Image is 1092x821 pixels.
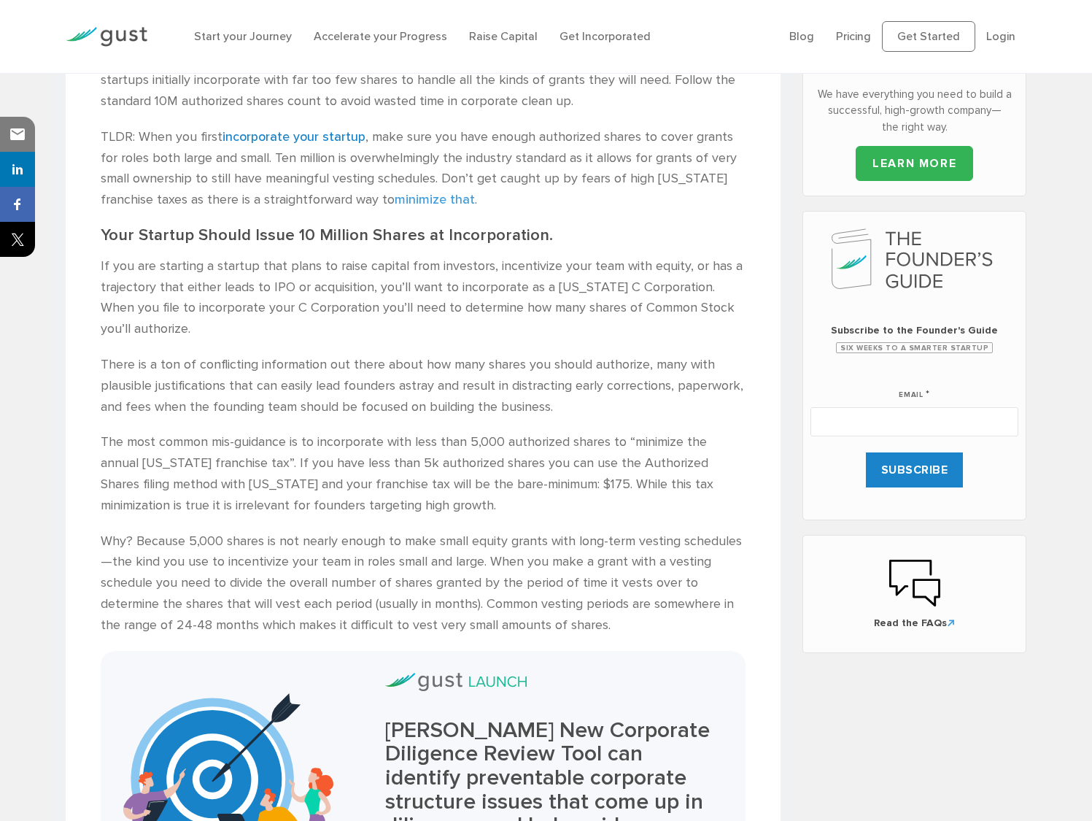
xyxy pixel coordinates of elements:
h2: Your Startup Should Issue 10 Million Shares at Incorporation. [101,226,746,245]
p: We have everything you need to build a successful, high-growth company—the right way. [810,86,1018,136]
span: Subscribe to the Founder's Guide [810,323,1018,338]
a: Pricing [836,29,871,43]
p: If you are starting a startup that plans to raise capital from investors, incentivize your team w... [101,256,746,340]
input: SUBSCRIBE [866,452,964,487]
p: The most common mis-guidance is to incorporate with less than 5,000 authorized shares to “minimiz... [101,432,746,516]
span: Read the FAQs [818,616,1011,631]
a: Accelerate your Progress [314,29,447,43]
p: Why? Because 5,000 shares is not nearly enough to make small equity grants with long-term vesting... [101,531,746,636]
img: Gust Logo [66,27,147,47]
a: LEARN MORE [856,146,973,181]
a: Get Started [882,21,975,52]
a: Raise Capital [469,29,538,43]
span: Six Weeks to a Smarter Startup [836,342,993,353]
a: Blog [789,29,814,43]
a: incorporate your startup [222,129,365,144]
p: TLDR: When you first , make sure you have enough authorized shares to cover grants for roles both... [101,127,746,211]
a: Login [986,29,1015,43]
a: Get Incorporated [559,29,651,43]
a: minimize that [395,192,475,207]
label: Email [899,372,930,401]
p: There is a ton of conflicting information out there about how many shares you should authorize, m... [101,355,746,417]
p: Using equity to strategically incentivize your early team is essential for most startups’ success... [101,49,746,112]
a: Start your Journey [194,29,292,43]
a: Read the FAQs [818,558,1011,631]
